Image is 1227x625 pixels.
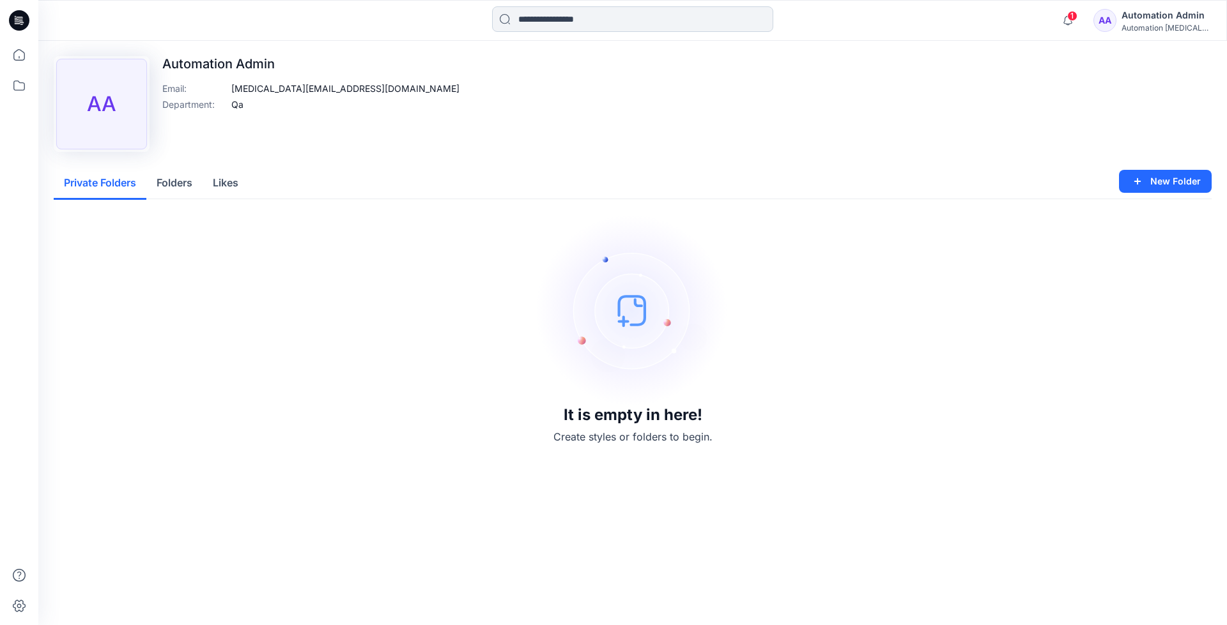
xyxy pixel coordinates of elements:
div: Automation [MEDICAL_DATA]... [1122,23,1211,33]
span: 1 [1067,11,1077,21]
p: Email : [162,82,226,95]
p: Automation Admin [162,56,459,72]
div: AA [1093,9,1116,32]
button: Private Folders [54,167,146,200]
button: New Folder [1119,170,1212,193]
p: Qa [231,98,243,111]
img: empty-state-image.svg [537,215,729,406]
p: Create styles or folders to begin. [553,429,713,444]
p: [MEDICAL_DATA][EMAIL_ADDRESS][DOMAIN_NAME] [231,82,459,95]
div: Automation Admin [1122,8,1211,23]
p: Department : [162,98,226,111]
button: Likes [203,167,249,200]
h3: It is empty in here! [564,406,702,424]
div: AA [56,59,147,149]
button: Folders [146,167,203,200]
